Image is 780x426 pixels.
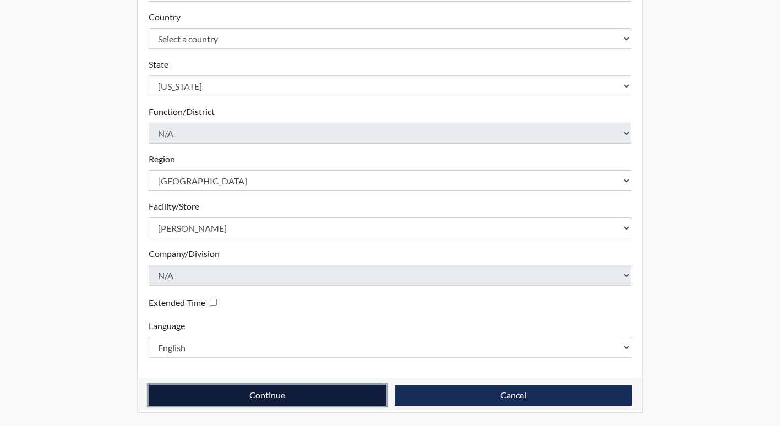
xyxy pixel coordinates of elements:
[149,319,185,332] label: Language
[149,200,199,213] label: Facility/Store
[149,10,181,24] label: Country
[395,385,632,406] button: Cancel
[149,105,215,118] label: Function/District
[149,247,220,260] label: Company/Division
[149,58,168,71] label: State
[149,294,221,310] div: Checking this box will provide the interviewee with an accomodation of extra time to answer each ...
[149,152,175,166] label: Region
[149,385,386,406] button: Continue
[149,296,205,309] label: Extended Time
